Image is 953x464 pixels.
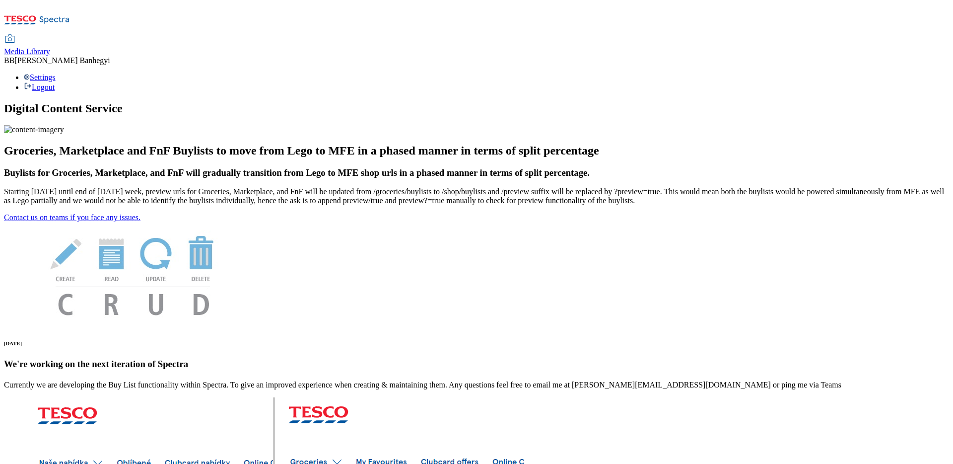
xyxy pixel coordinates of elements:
[4,144,949,157] h2: Groceries, Marketplace and FnF Buylists to move from Lego to MFE in a phased manner in terms of s...
[4,35,50,56] a: Media Library
[14,56,110,65] span: [PERSON_NAME] Banhegyi
[4,222,262,326] img: News Image
[24,83,55,91] a: Logout
[4,213,140,222] a: Contact us on teams if you face any issues.
[4,125,64,134] img: content-imagery
[4,381,949,389] p: Currently we are developing the Buy List functionality within Spectra. To give an improved experi...
[4,359,949,370] h3: We're working on the next iteration of Spectra
[4,47,50,56] span: Media Library
[4,187,949,205] p: Starting [DATE] until end of [DATE] week, preview urls for Groceries, Marketplace, and FnF will b...
[4,167,949,178] h3: Buylists for Groceries, Marketplace, and FnF will gradually transition from Lego to MFE shop urls...
[4,102,949,115] h1: Digital Content Service
[24,73,56,81] a: Settings
[4,56,14,65] span: BB
[4,340,949,346] h6: [DATE]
